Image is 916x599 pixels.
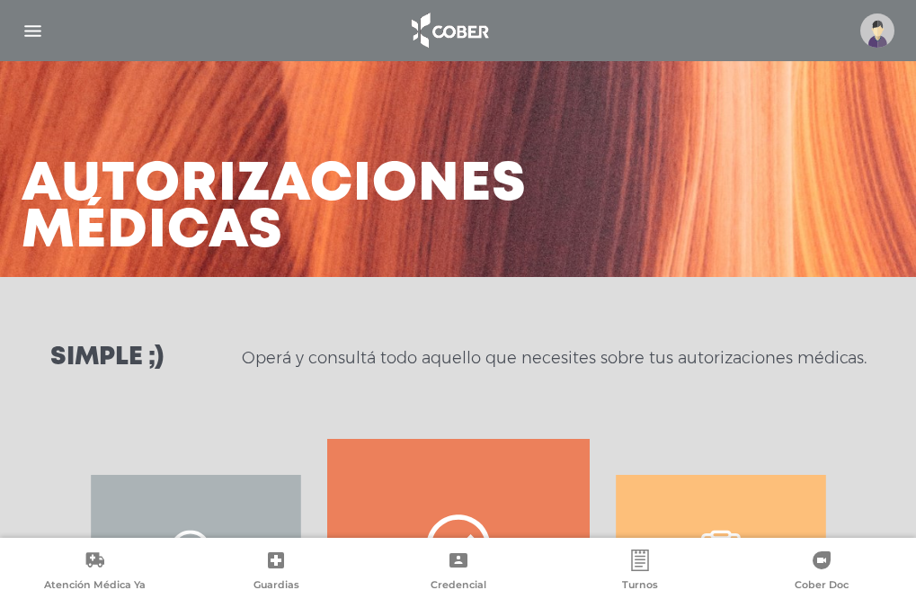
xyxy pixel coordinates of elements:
a: Cober Doc [731,550,912,595]
span: Guardias [253,578,299,595]
span: Credencial [431,578,486,595]
span: Turnos [622,578,658,595]
a: Atención Médica Ya [4,550,185,595]
span: Atención Médica Ya [44,578,146,595]
span: Cober Doc [795,578,849,595]
a: Guardias [185,550,367,595]
img: Cober_menu-lines-white.svg [22,20,44,42]
img: logo_cober_home-white.png [402,9,496,52]
h3: Autorizaciones médicas [22,162,527,255]
p: Operá y consultá todo aquello que necesites sobre tus autorizaciones médicas. [242,347,867,369]
h3: Simple ;) [50,345,164,371]
a: Credencial [367,550,548,595]
img: profile-placeholder.svg [860,13,894,48]
a: Turnos [549,550,731,595]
